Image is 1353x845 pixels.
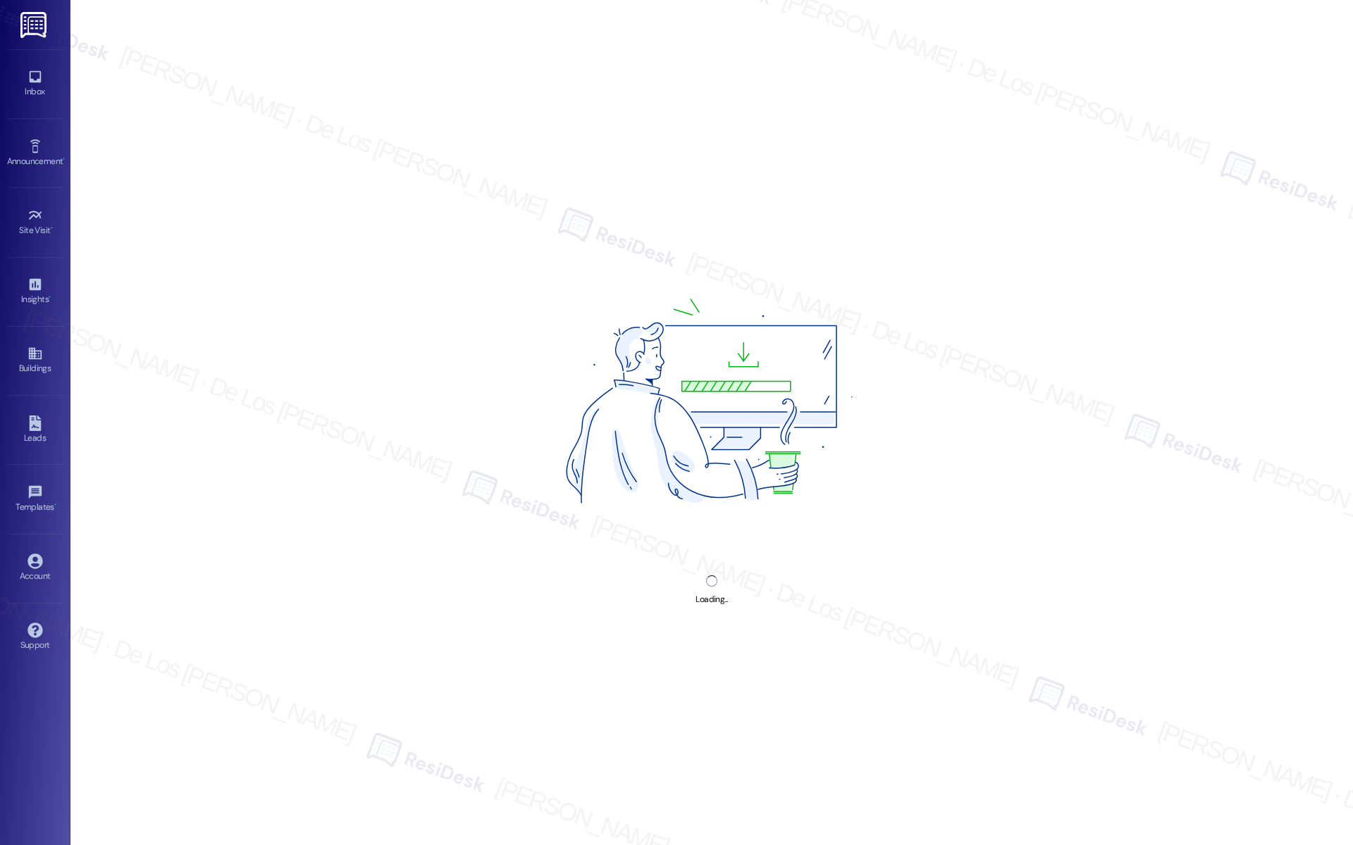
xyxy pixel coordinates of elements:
[7,549,63,587] a: Account
[7,342,63,380] a: Buildings
[7,273,63,311] a: Insights •
[54,500,56,510] span: •
[20,12,49,38] img: ResiDesk Logo
[7,65,63,103] a: Inbox
[7,411,63,449] a: Leads
[696,592,727,607] div: Loading...
[49,292,51,302] span: •
[7,204,63,242] a: Site Visit •
[63,154,65,164] span: •
[51,223,53,233] span: •
[7,480,63,518] a: Templates •
[7,618,63,656] a: Support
